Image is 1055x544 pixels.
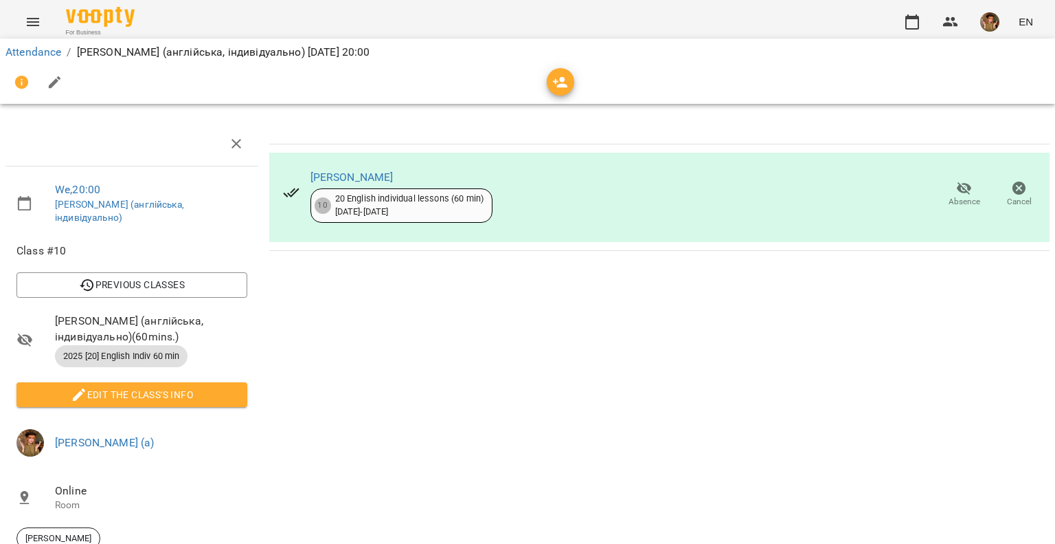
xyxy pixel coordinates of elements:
a: We , 20:00 [55,183,100,196]
span: Previous Classes [27,276,236,293]
span: Cancel [1007,196,1032,208]
span: EN [1019,14,1033,29]
a: Attendance [5,45,61,58]
span: Absence [949,196,980,208]
a: [PERSON_NAME] (англійська, індивідуально) [55,199,184,224]
img: 166010c4e833d35833869840c76da126.jpeg [16,429,44,457]
img: Voopty Logo [66,7,135,27]
span: [PERSON_NAME] (англійська, індивідуально) ( 60 mins. ) [55,313,247,345]
img: 166010c4e833d35833869840c76da126.jpeg [980,12,999,32]
button: Menu [16,6,49,39]
div: 20 English individual lessons (60 min) [DATE] - [DATE] [335,193,484,218]
a: [PERSON_NAME] [310,171,394,184]
a: [PERSON_NAME] (а) [55,436,155,449]
span: Class #10 [16,243,247,259]
button: Absence [937,175,992,214]
button: Previous Classes [16,272,247,297]
p: [PERSON_NAME] (англійська, індивідуально) [DATE] 20:00 [77,44,370,61]
li: / [67,44,71,61]
span: 2025 [20] English Indiv 60 min [55,350,188,362]
nav: breadcrumb [5,44,1050,61]
span: Online [55,483,247,499]
span: Edit the class's Info [27,387,236,403]
div: 10 [315,197,331,214]
span: For Business [66,28,135,37]
button: EN [1013,9,1039,34]
button: Edit the class's Info [16,382,247,407]
button: Cancel [992,175,1047,214]
p: Room [55,499,247,512]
